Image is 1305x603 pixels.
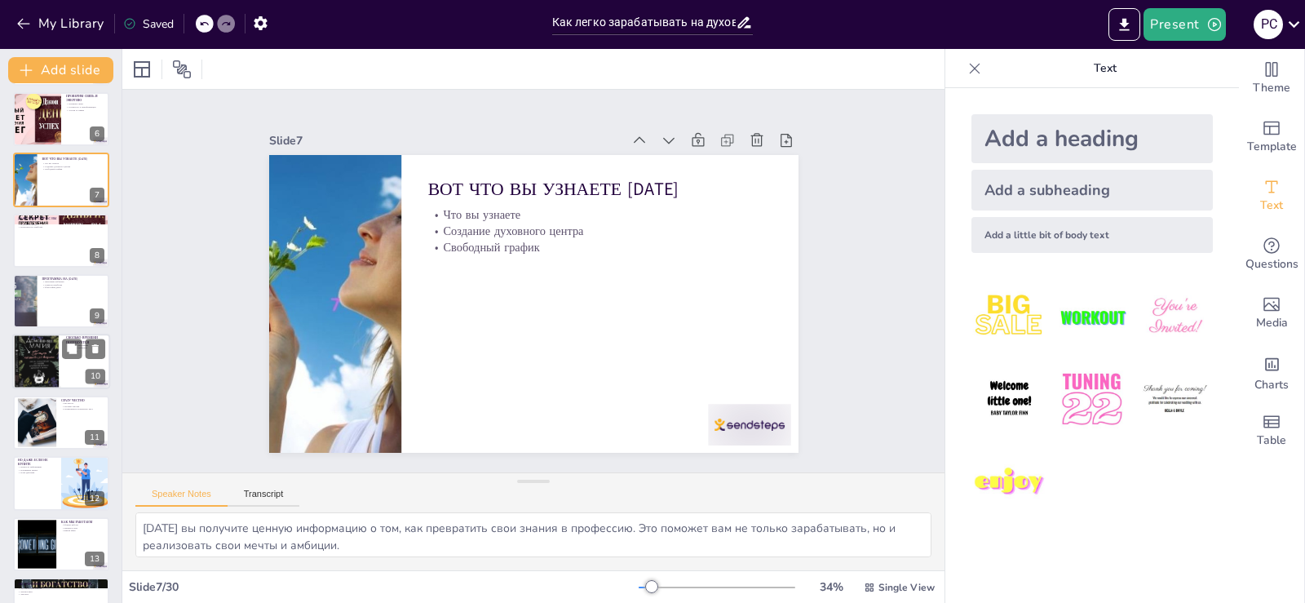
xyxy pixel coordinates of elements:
[90,248,104,263] div: 8
[42,168,104,171] p: Свободный график
[971,361,1047,437] img: 4.jpeg
[129,579,639,595] div: Slide 7 / 30
[18,225,104,228] p: Возможности заработка
[61,398,104,403] p: СРАЗУ ЧЕСТНО
[228,489,300,507] button: Transcript
[552,11,737,34] input: Insert title
[13,214,109,268] div: 8
[18,466,56,469] p: Ценность информации
[61,529,104,532] p: Живой эфир
[1254,8,1283,41] button: Р С
[1260,197,1283,215] span: Text
[13,456,109,510] div: 12
[42,277,104,282] p: ПРОГРАММА НА [DATE]
[971,279,1047,355] img: 1.jpeg
[18,219,104,223] p: Преодоление страхов
[1254,10,1283,39] div: Р С
[61,408,104,411] p: Ограниченное количество мест
[66,109,104,112] p: Устали от найма
[1245,255,1298,273] span: Questions
[12,11,111,37] button: My Library
[350,104,536,410] p: Что вы узнаете
[1239,343,1304,401] div: Add charts and graphs
[42,162,104,166] p: Что вы узнаете
[18,458,56,467] p: НО ДАЖЕ ЕСЛИ НЕ КУПИТЕ
[13,92,109,146] div: 6
[1239,49,1304,108] div: Change the overall theme
[66,336,105,345] p: СКОЛЬКО ВРЕМЕНИ ПОТРЕБУЕТСЯ
[1256,314,1288,332] span: Media
[1239,401,1304,460] div: Add a table
[1239,284,1304,343] div: Add images, graphics, shapes or video
[971,217,1213,253] div: Add a little bit of body text
[1054,361,1130,437] img: 5.jpeg
[42,157,104,162] p: ВОТ ЧТО ВЫ УЗНАЕТЕ [DATE]
[1144,8,1225,41] button: Present
[42,280,104,283] p: Программа вебинара
[8,57,113,83] button: Add slide
[13,274,109,328] div: 9
[66,105,104,109] p: Готовность к трансформации
[812,579,851,595] div: 34 %
[66,103,104,106] p: Проверка связи
[42,286,104,290] p: Философия денег
[66,344,105,347] p: Тайминг программы
[971,445,1047,521] img: 7.jpeg
[86,370,105,384] div: 10
[135,489,228,507] button: Speaker Notes
[66,350,105,353] p: Вопросы
[18,468,56,472] p: Понимание рынка
[18,590,104,593] p: Диагностика
[1247,138,1297,156] span: Template
[135,512,931,557] textarea: [DATE] вы получите ценную информацию о том, как превратить свои знания в профессию. Это поможет в...
[18,223,104,226] p: Изменение жизни
[172,60,192,79] span: Position
[61,401,104,405] p: Честность
[378,87,564,393] p: Свободный график
[18,582,104,587] p: ЭКСКЛЮЗИВНЫЕ БОНУСЫ ДЛЯ ДОСИДЕВШИХ
[18,587,104,590] p: Эксклюзивные бонусы
[1253,79,1290,97] span: Theme
[364,95,550,401] p: Создание духовного центра
[61,523,104,526] p: Формат работы
[1239,166,1304,225] div: Add text boxes
[12,335,110,390] div: 10
[1254,376,1289,394] span: Charts
[971,114,1213,163] div: Add a heading
[361,271,551,584] div: Slide 7
[13,517,109,571] div: 13
[90,308,104,323] div: 9
[1239,108,1304,166] div: Add ready made slides
[1054,279,1130,355] img: 2.jpeg
[878,581,935,594] span: Single View
[86,339,105,359] button: Delete Slide
[62,339,82,359] button: Duplicate Slide
[18,593,104,596] p: Чек-лист
[129,56,155,82] div: Layout
[85,430,104,445] div: 11
[971,170,1213,211] div: Add a subheading
[66,347,105,350] p: Ценность вебинара
[61,526,104,530] p: Эмоции в чате
[1137,361,1213,437] img: 6.jpeg
[13,396,109,450] div: 11
[85,552,104,566] div: 13
[1239,225,1304,284] div: Get real-time input from your audience
[61,519,104,524] p: КАК МЫ РАБОТАЕМ
[66,94,104,103] p: ПРОВЕРИМ СВЯЗЬ И ЭНЕРГИЮ
[42,283,104,286] p: Секреты заработка
[988,49,1223,88] p: Text
[18,472,56,475] p: План действий
[1137,279,1213,355] img: 3.jpeg
[18,215,104,220] p: ДАЖЕ ЕСЛИ СЕЙЧАС ВЫ
[1257,432,1286,450] span: Table
[13,153,109,206] div: 7
[123,16,174,32] div: Saved
[85,491,104,506] div: 12
[42,165,104,168] p: Создание духовного центра
[90,126,104,141] div: 6
[90,188,104,202] div: 7
[324,115,517,425] p: ВОТ ЧТО ВЫ УЗНАЕТЕ [DATE]
[61,405,104,408] p: Условия участия
[1108,8,1140,41] button: Export to PowerPoint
